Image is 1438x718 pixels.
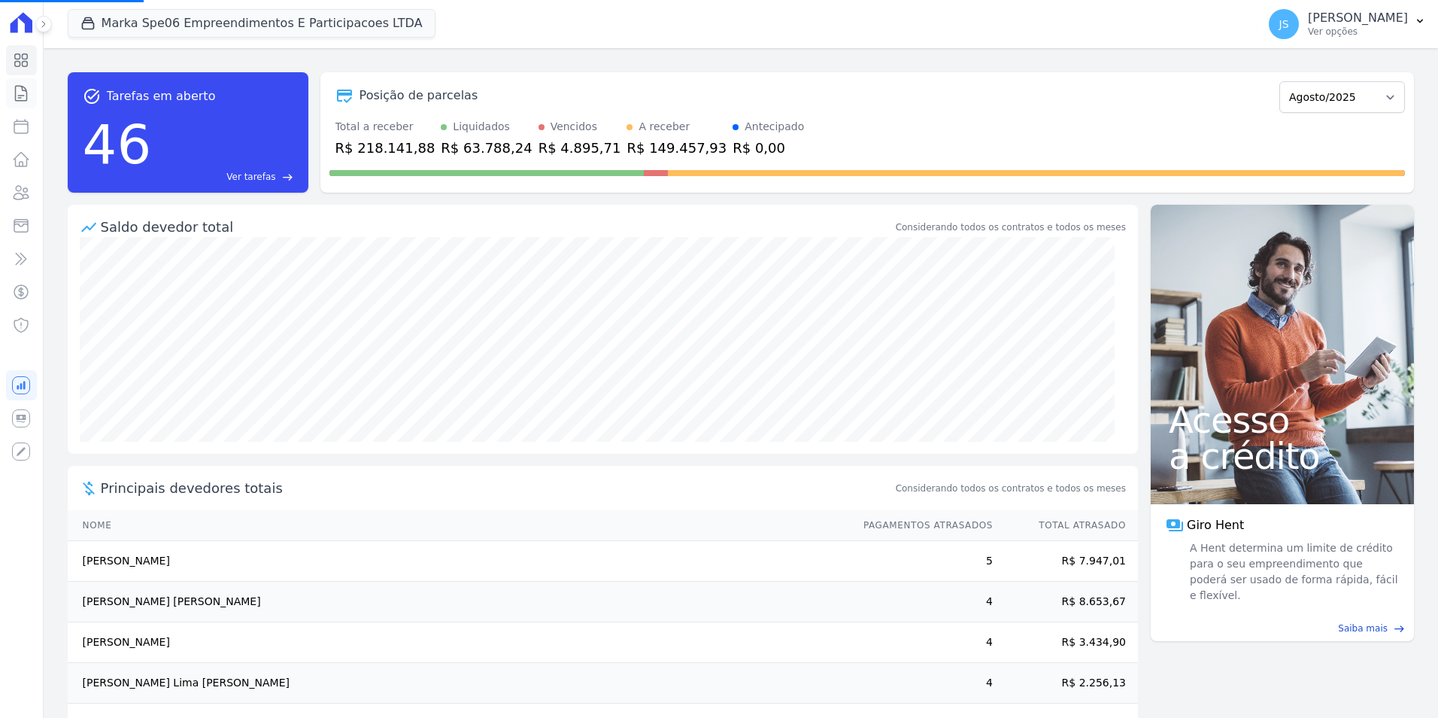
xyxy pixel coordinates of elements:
th: Pagamentos Atrasados [849,510,994,541]
div: R$ 63.788,24 [441,138,532,158]
td: [PERSON_NAME] [68,622,849,663]
td: 4 [849,622,994,663]
span: Acesso [1169,402,1396,438]
div: Posição de parcelas [359,87,478,105]
td: R$ 8.653,67 [994,582,1138,622]
div: R$ 4.895,71 [538,138,621,158]
th: Total Atrasado [994,510,1138,541]
td: 4 [849,663,994,704]
span: Saiba mais [1338,622,1388,635]
div: 46 [83,105,152,184]
div: R$ 218.141,88 [335,138,435,158]
span: a crédito [1169,438,1396,474]
span: task_alt [83,87,101,105]
td: [PERSON_NAME] [68,541,849,582]
a: Ver tarefas east [157,170,293,184]
span: east [282,172,293,183]
td: 5 [849,541,994,582]
td: 4 [849,582,994,622]
th: Nome [68,510,849,541]
div: A receber [639,119,690,135]
p: [PERSON_NAME] [1308,11,1408,26]
span: JS [1279,19,1289,29]
div: Total a receber [335,119,435,135]
span: Considerando todos os contratos e todos os meses [896,482,1126,495]
span: Principais devedores totais [101,478,893,498]
div: Considerando todos os contratos e todos os meses [896,221,1126,234]
td: R$ 2.256,13 [994,663,1138,704]
div: Saldo devedor total [101,217,893,237]
span: Giro Hent [1187,516,1244,534]
div: R$ 149.457,93 [626,138,727,158]
a: Saiba mais east [1160,622,1405,635]
span: Ver tarefas [226,170,275,184]
span: A Hent determina um limite de crédito para o seu empreendimento que poderá ser usado de forma ráp... [1187,540,1399,604]
td: R$ 3.434,90 [994,622,1138,663]
div: R$ 0,00 [733,138,804,158]
button: JS [PERSON_NAME] Ver opções [1257,3,1438,45]
td: [PERSON_NAME] Lima [PERSON_NAME] [68,663,849,704]
p: Ver opções [1308,26,1408,38]
td: R$ 7.947,01 [994,541,1138,582]
div: Vencidos [551,119,597,135]
span: east [1394,623,1405,634]
td: [PERSON_NAME] [PERSON_NAME] [68,582,849,622]
button: Marka Spe06 Empreendimentos E Participacoes LTDA [68,9,435,38]
div: Antecipado [745,119,804,135]
span: Tarefas em aberto [107,87,216,105]
div: Liquidados [453,119,510,135]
